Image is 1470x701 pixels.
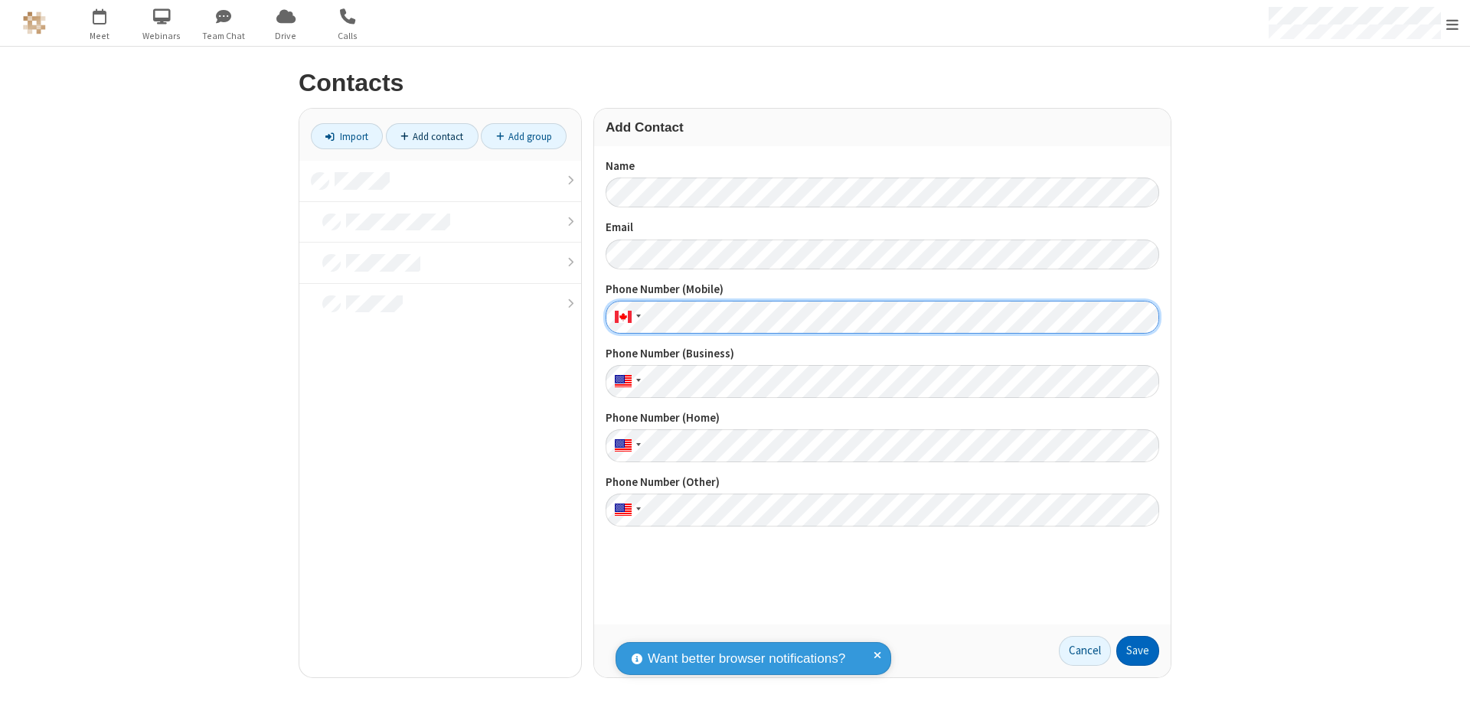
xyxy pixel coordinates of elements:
span: Meet [71,29,129,43]
div: United States: + 1 [606,365,645,398]
label: Phone Number (Mobile) [606,281,1159,298]
a: Add contact [386,123,479,149]
span: Webinars [133,29,191,43]
label: Email [606,219,1159,236]
div: Canada: + 1 [606,301,645,334]
a: Import [311,123,383,149]
label: Phone Number (Other) [606,474,1159,491]
h3: Add Contact [606,120,1159,135]
span: Calls [319,29,377,43]
span: Want better browser notifications? [648,649,845,669]
span: Team Chat [195,29,253,43]
span: Drive [257,29,315,43]
button: Save [1116,636,1159,667]
label: Name [606,158,1159,175]
img: QA Selenium DO NOT DELETE OR CHANGE [23,11,46,34]
div: United States: + 1 [606,429,645,462]
div: United States: + 1 [606,494,645,527]
label: Phone Number (Business) [606,345,1159,363]
a: Cancel [1059,636,1111,667]
label: Phone Number (Home) [606,409,1159,427]
h2: Contacts [299,70,1171,96]
a: Add group [481,123,567,149]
